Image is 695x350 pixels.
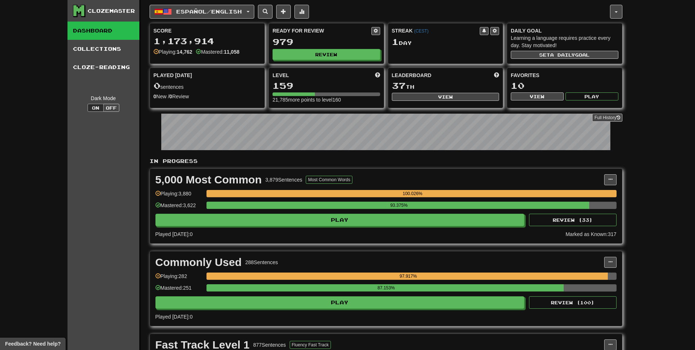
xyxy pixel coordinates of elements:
[392,80,406,91] span: 37
[529,214,617,226] button: Review (33)
[154,94,157,99] strong: 0
[273,49,380,60] button: Review
[273,96,380,103] div: 21,785 more points to level 160
[150,5,254,19] button: Español/English
[155,314,193,320] span: Played [DATE]: 0
[392,37,399,47] span: 1
[511,34,618,49] div: Learning a language requires practice every day. Stay motivated!
[5,340,61,347] span: Open feedback widget
[511,27,618,34] div: Daily Goal
[414,28,429,34] a: (CEST)
[511,51,618,59] button: Seta dailygoal
[273,27,371,34] div: Ready for Review
[294,5,309,19] button: More stats
[150,157,622,165] p: In Progress
[258,5,273,19] button: Search sentences
[392,81,499,91] div: th
[154,80,161,91] span: 0
[67,58,139,76] a: Cloze-Reading
[103,104,119,112] button: Off
[88,7,135,15] div: Clozemaster
[511,72,618,79] div: Favorites
[67,22,139,40] a: Dashboard
[494,72,499,79] span: This week in points, UTC
[176,8,242,15] span: Español / English
[209,284,564,292] div: 87.153%
[209,202,589,209] div: 93.375%
[154,37,261,46] div: 1,173,914
[154,93,261,100] div: New / Review
[265,176,302,183] div: 3,879 Sentences
[209,190,617,197] div: 100.026%
[245,259,278,266] div: 288 Sentences
[155,257,242,268] div: Commonly Used
[177,49,192,55] strong: 14,762
[565,92,618,100] button: Play
[565,231,616,238] div: Marked as Known: 317
[155,214,525,226] button: Play
[392,37,499,47] div: Day
[306,176,352,184] button: Most Common Words
[67,40,139,58] a: Collections
[592,114,622,122] a: Full History
[392,27,480,34] div: Streak
[154,81,261,91] div: sentences
[375,72,380,79] span: Score more points to level up
[511,81,618,90] div: 10
[155,284,203,296] div: Mastered: 251
[209,273,608,280] div: 97.917%
[273,72,289,79] span: Level
[224,49,239,55] strong: 11,058
[196,48,239,56] div: Mastered:
[155,231,193,237] span: Played [DATE]: 0
[392,93,499,101] button: View
[155,174,262,185] div: 5,000 Most Common
[276,5,291,19] button: Add sentence to collection
[154,27,261,34] div: Score
[273,37,380,46] div: 979
[155,273,203,285] div: Playing: 282
[253,341,286,349] div: 877 Sentences
[273,81,380,90] div: 159
[88,104,104,112] button: On
[290,341,331,349] button: Fluency Fast Track
[511,92,564,100] button: View
[154,48,193,56] div: Playing:
[169,94,172,99] strong: 0
[154,72,192,79] span: Played [DATE]
[73,95,134,102] div: Dark Mode
[392,72,432,79] span: Leaderboard
[550,52,575,57] span: a daily
[155,202,203,214] div: Mastered: 3,622
[155,296,525,309] button: Play
[155,190,203,202] div: Playing: 3,880
[529,296,617,309] button: Review (100)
